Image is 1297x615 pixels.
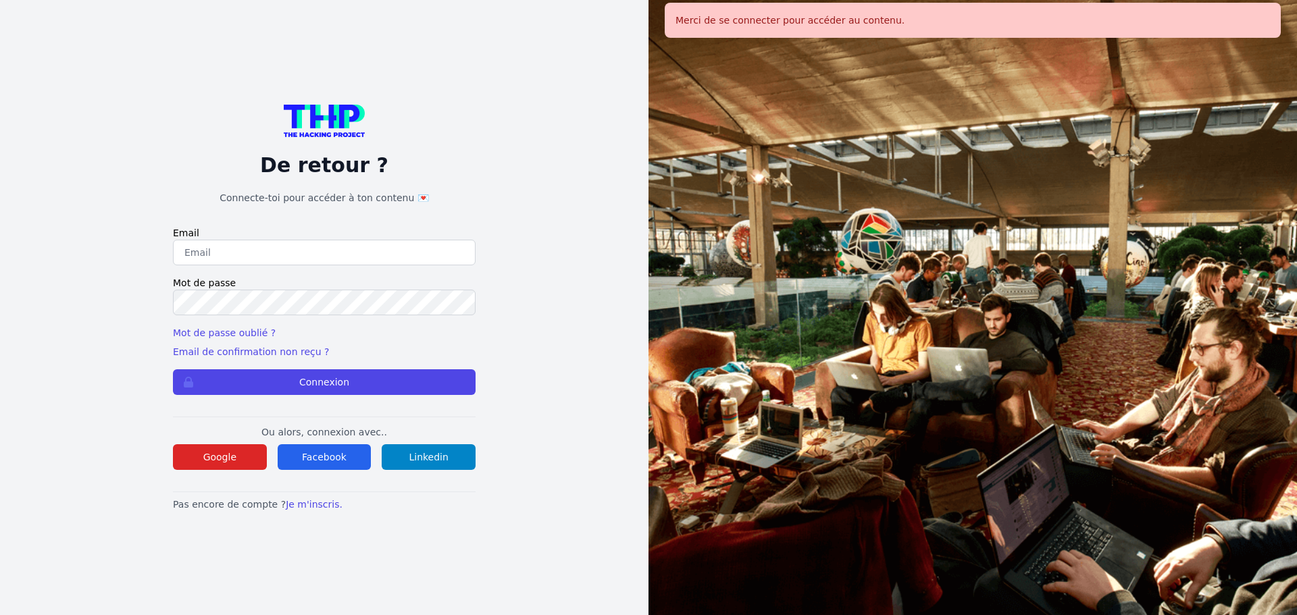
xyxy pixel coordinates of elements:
button: Connexion [173,369,476,395]
h1: Connecte-toi pour accéder à ton contenu 💌 [173,191,476,205]
p: Ou alors, connexion avec.. [173,425,476,439]
img: logo [284,105,365,137]
label: Mot de passe [173,276,476,290]
a: Mot de passe oublié ? [173,327,276,338]
label: Email [173,226,476,240]
a: Je m'inscris. [286,499,342,510]
div: Merci de se connecter pour accéder au contenu. [665,3,1281,38]
button: Facebook [278,444,372,470]
p: De retour ? [173,153,476,178]
button: Google [173,444,267,470]
button: Linkedin [382,444,476,470]
p: Pas encore de compte ? [173,498,476,511]
input: Email [173,240,476,265]
a: Email de confirmation non reçu ? [173,346,329,357]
